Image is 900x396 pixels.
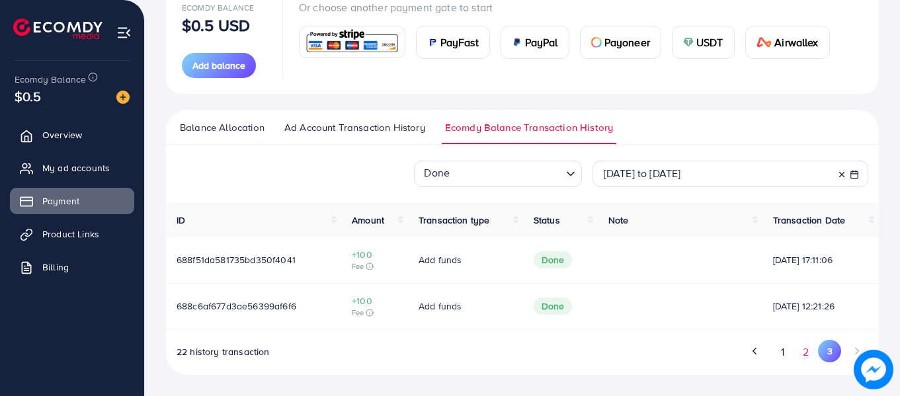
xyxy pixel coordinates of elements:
span: Transaction type [419,214,490,227]
span: +100 [352,294,397,307]
img: card [512,37,522,48]
span: Done [534,297,573,315]
span: Add funds [419,253,462,266]
span: Amount [352,214,384,227]
ul: Pagination [744,340,868,364]
div: Search for option [414,161,582,187]
span: Product Links [42,227,99,241]
a: Payment [10,188,134,214]
span: PayPal [525,34,558,50]
span: Add funds [419,299,462,313]
span: Transaction Date [773,214,846,227]
span: Ecomdy Balance [182,2,254,13]
span: Payoneer [604,34,650,50]
span: +100 [352,248,397,261]
img: card [591,37,602,48]
span: USDT [696,34,723,50]
span: Status [534,214,560,227]
span: [DATE] 17:11:06 [773,253,868,266]
span: Fee [352,261,397,272]
span: 688c6af677d3ae56399af6f6 [177,299,296,313]
span: Ecomdy Balance Transaction History [445,120,613,135]
img: card [683,37,694,48]
span: ID [177,214,185,227]
a: Product Links [10,221,134,247]
span: 22 history transaction [177,345,270,358]
button: Go to previous page [744,340,767,362]
span: Ad Account Transaction History [284,120,425,135]
span: $0.5 [15,87,42,106]
span: Billing [42,260,69,274]
a: cardAirwallex [745,26,830,59]
span: PayFast [440,34,479,50]
button: Go to page 3 [818,340,841,362]
a: cardUSDT [672,26,735,59]
a: My ad accounts [10,155,134,181]
a: Overview [10,122,134,148]
button: Go to page 2 [794,340,818,364]
span: Add balance [192,59,245,72]
input: Search for option [454,162,561,183]
img: logo [13,19,102,39]
span: My ad accounts [42,161,110,175]
span: Balance Allocation [180,120,265,135]
img: image [116,91,130,104]
img: card [757,37,772,48]
span: Done [421,161,452,183]
span: Payment [42,194,79,208]
span: 688f51da581735bd350f4041 [177,253,296,266]
img: card [427,37,438,48]
span: Note [608,214,629,227]
a: card [299,26,405,58]
span: Ecomdy Balance [15,73,86,86]
a: cardPayoneer [580,26,661,59]
img: card [304,28,401,56]
img: image [854,350,893,389]
span: Overview [42,128,82,141]
a: cardPayPal [501,26,569,59]
a: Billing [10,254,134,280]
span: Fee [352,307,397,318]
p: $0.5 USD [182,17,250,33]
a: cardPayFast [416,26,490,59]
span: [DATE] to [DATE] [604,166,681,180]
img: menu [116,25,132,40]
button: Add balance [182,53,256,78]
span: Airwallex [774,34,818,50]
button: Go to page 1 [771,340,794,364]
span: Done [534,251,573,268]
span: [DATE] 12:21:26 [773,299,868,313]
